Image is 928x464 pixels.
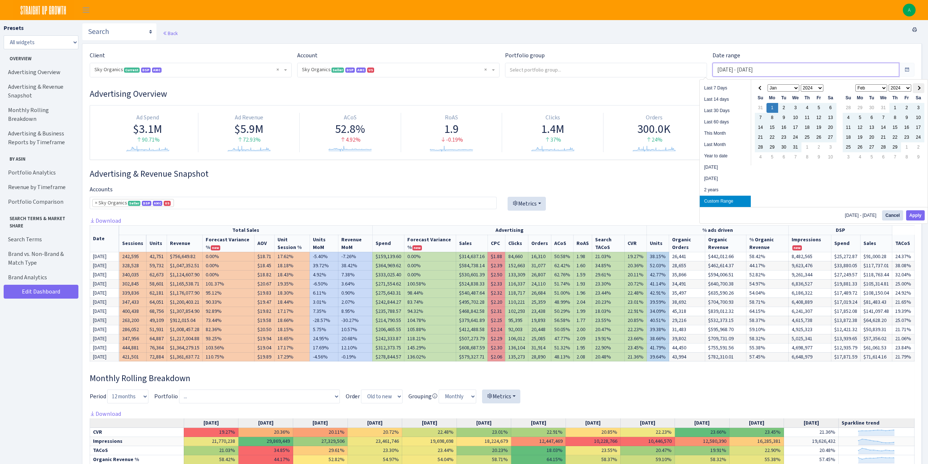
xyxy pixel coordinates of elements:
div: 1.9 [404,122,499,136]
th: Clicks [505,235,528,252]
td: $18.71 [255,252,275,261]
td: 31 [878,103,889,113]
td: 5 [766,152,778,162]
td: 11 [801,113,813,123]
td: 1.98 [573,252,592,261]
td: 38.15% [647,252,669,261]
th: Revenue Forecast Variance % [203,235,255,252]
td: $314,637.16 [456,252,488,261]
td: 20.11% [625,270,647,279]
td: $18.45 [255,261,275,270]
li: [DATE] [700,162,751,173]
td: $584,738.14 [456,261,488,270]
td: 0.00% [404,261,456,270]
td: [DATE] [90,261,119,270]
li: Last 7 Days [700,83,751,94]
td: 28,655 [669,261,705,270]
th: Revenue MoM [338,235,372,252]
div: 24% [606,136,702,144]
td: $1,124,607.90 [167,270,203,279]
span: Remove all items [484,66,487,73]
td: 3 [790,103,801,113]
td: 16 [778,123,790,133]
td: 20.36% [625,261,647,270]
td: 7.38% [338,270,372,279]
button: Metrics [482,390,520,403]
td: 22 [766,133,778,142]
span: By ASIN [4,153,76,162]
li: Last 60 days [700,116,751,128]
td: 8 [801,152,813,162]
td: 3 [843,152,854,162]
li: Last Month [700,139,751,150]
td: 38.42% [338,261,372,270]
td: 13 [825,113,836,123]
td: 3 [825,142,836,152]
th: % Organic Revenue [746,235,788,252]
td: 12 [813,113,825,123]
td: 21.03% [592,252,624,261]
th: Organic Revenue [705,235,746,252]
td: 9,261,344 [789,270,831,279]
div: Clicks [505,114,600,122]
td: $91,000.28 [860,252,892,261]
span: Sky Organics <span class="badge badge-success">Seller</span><span class="badge badge-primary">DSP... [302,66,490,73]
td: 9 [913,152,924,162]
td: 24.37% [892,252,914,261]
td: 10 [790,113,801,123]
td: 58.42% [746,252,788,261]
td: $442,012.66 [705,252,746,261]
td: 52.82% [746,270,788,279]
label: Order [346,392,360,401]
td: 8,482,565 [789,252,831,261]
td: $2.39 [488,261,505,270]
td: 8 [889,113,901,123]
td: 7 [790,152,801,162]
a: Download [90,217,121,225]
td: $333,025.40 [372,270,404,279]
h3: Widget #1 [90,89,915,99]
td: 20 [825,123,836,133]
th: Tu [778,93,790,103]
th: Impressions [789,235,831,252]
td: 242,595 [119,252,147,261]
td: 18 [843,133,854,142]
td: 32.04% [892,270,914,279]
span: DSP [142,201,151,206]
td: 24 [913,133,924,142]
th: CPC [488,235,505,252]
td: 42,751 [147,252,167,261]
th: Sa [913,93,924,103]
a: Download [90,410,121,418]
div: 300.0K [606,122,702,136]
a: Advertising Overview [4,65,77,80]
td: 18 [801,123,813,133]
th: Spend [372,235,404,252]
th: Unit Session % [275,235,310,252]
td: 24 [790,133,801,142]
td: 16,310 [528,252,551,261]
td: $1,047,352.51 [167,261,203,270]
h3: Widget #2 [90,169,915,179]
td: $117,737.01 [860,261,892,270]
td: 0.00% [203,270,255,279]
th: Fr [813,93,825,103]
td: 27 [866,142,878,152]
th: CVR [625,235,647,252]
a: Brand vs. Non-Brand & Match Type [4,247,77,270]
span: Search Terms & Market Share [4,212,76,229]
th: % ads driven [647,225,789,235]
input: Select portfolio group... [505,63,707,76]
a: Search Terms [4,232,77,247]
td: 21 [878,133,889,142]
td: 19 [854,133,866,142]
td: 0.00% [203,261,255,270]
a: Brand Analytics [4,270,77,285]
td: 22 [889,133,901,142]
th: Mo [854,93,866,103]
th: We [790,93,801,103]
td: 14 [878,123,889,133]
button: Cancel [882,210,903,221]
td: 4.92% [310,270,338,279]
th: Total Sales [119,225,373,235]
